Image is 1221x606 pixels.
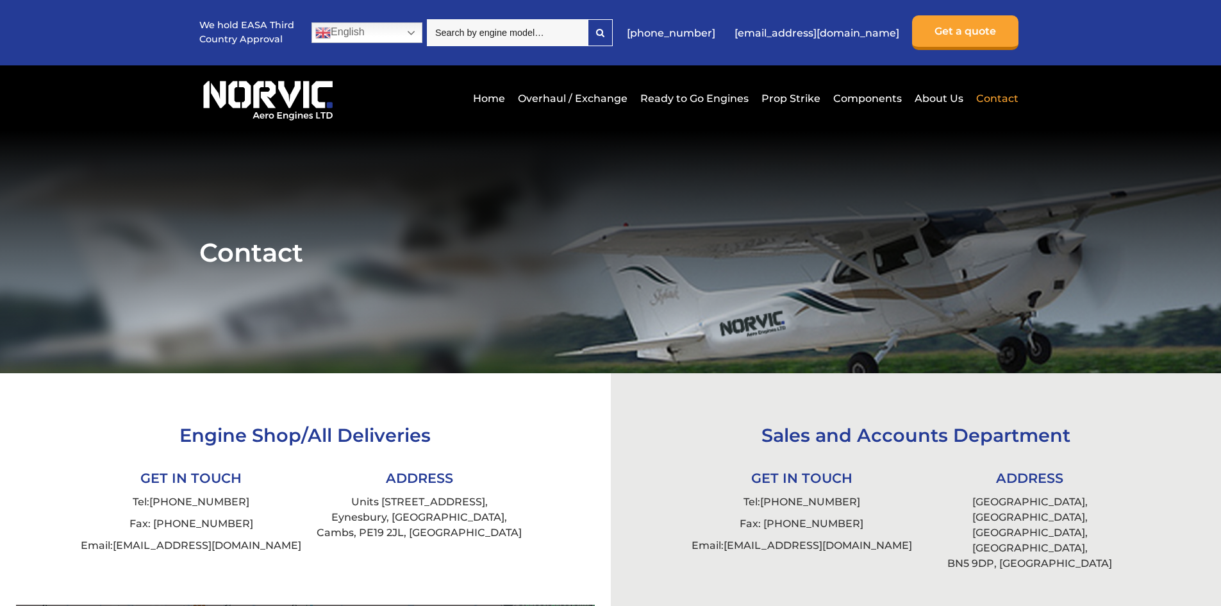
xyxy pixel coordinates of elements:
li: GET IN TOUCH [77,465,305,491]
a: [EMAIL_ADDRESS][DOMAIN_NAME] [724,539,912,551]
li: Fax: [PHONE_NUMBER] [77,513,305,535]
a: Contact [973,83,1018,114]
a: [PHONE_NUMBER] [149,496,249,508]
li: Tel: [77,491,305,513]
li: ADDRESS [305,465,533,491]
img: en [315,25,331,40]
a: Home [470,83,508,114]
h3: Sales and Accounts Department [688,424,1144,446]
a: Prop Strike [758,83,824,114]
li: ADDRESS [916,465,1144,491]
li: [GEOGRAPHIC_DATA], [GEOGRAPHIC_DATA], [GEOGRAPHIC_DATA], [GEOGRAPHIC_DATA], BN5 9DP, [GEOGRAPHIC_... [916,491,1144,575]
h3: Engine Shop/All Deliveries [77,424,533,446]
input: Search by engine model… [427,19,588,46]
a: About Us [911,83,967,114]
li: GET IN TOUCH [688,465,916,491]
a: [EMAIL_ADDRESS][DOMAIN_NAME] [728,17,906,49]
a: Components [830,83,905,114]
a: Get a quote [912,15,1018,50]
a: [PHONE_NUMBER] [760,496,860,508]
li: Email: [77,535,305,557]
a: [PHONE_NUMBER] [620,17,722,49]
li: Fax: [PHONE_NUMBER] [688,513,916,535]
li: Units [STREET_ADDRESS], Eynesbury, [GEOGRAPHIC_DATA], Cambs, PE19 2JL, [GEOGRAPHIC_DATA] [305,491,533,544]
a: English [311,22,422,43]
img: Norvic Aero Engines logo [199,75,336,121]
a: Overhaul / Exchange [515,83,631,114]
p: We hold EASA Third Country Approval [199,19,295,46]
li: Email: [688,535,916,557]
li: Tel: [688,491,916,513]
h1: Contact [199,237,1022,268]
a: [EMAIL_ADDRESS][DOMAIN_NAME] [113,539,301,551]
a: Ready to Go Engines [637,83,752,114]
